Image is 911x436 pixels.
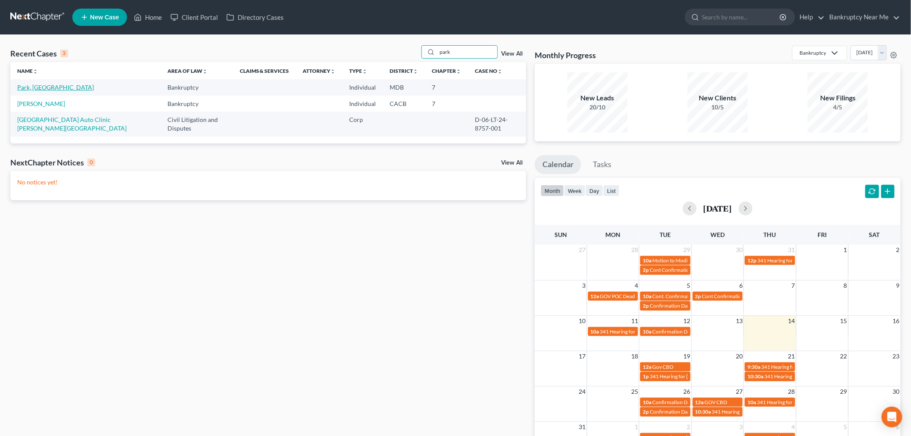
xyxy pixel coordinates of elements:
h3: Monthly Progress [535,50,596,60]
button: week [564,185,586,196]
td: Civil Litigation and Disputes [161,112,233,136]
span: 12 [683,316,691,326]
input: Search by name... [437,46,497,58]
i: unfold_more [498,69,503,74]
span: 22 [840,351,848,361]
span: 12a [695,399,704,405]
span: 3 [738,422,744,432]
span: 12a [591,293,599,299]
span: 13 [735,316,744,326]
div: 10/5 [688,103,748,112]
td: 7 [425,96,468,112]
span: 10a [643,257,651,264]
span: 16 [892,316,901,326]
td: Bankruptcy [161,79,233,95]
input: Search by name... [702,9,781,25]
i: unfold_more [331,69,336,74]
span: 2 [896,245,901,255]
span: 10:30a [747,373,763,380]
span: 30 [735,245,744,255]
span: 341 Hearing for [PERSON_NAME] [757,399,834,405]
span: 19 [683,351,691,361]
span: Cont Confirmation [702,293,745,299]
div: Bankruptcy [799,49,826,56]
td: Individual [343,96,383,112]
span: 341 Hearing for [PERSON_NAME] [757,257,834,264]
span: Cont Confirmation hearing [650,267,710,273]
button: day [586,185,603,196]
div: Open Intercom Messenger [882,407,902,427]
span: 7 [791,280,796,291]
span: Confirmation Date for [PERSON_NAME] [652,328,744,335]
span: Cont. Confirmation [652,293,696,299]
td: 7 [425,79,468,95]
span: 10a [643,399,651,405]
span: 10a [643,293,651,299]
span: 2p [643,302,649,309]
a: [PERSON_NAME] [17,100,65,107]
span: 12a [643,364,651,370]
td: Individual [343,79,383,95]
td: CACB [383,96,425,112]
span: 29 [840,386,848,397]
i: unfold_more [456,69,462,74]
span: Sat [869,231,880,238]
a: Client Portal [166,9,222,25]
span: 18 [630,351,639,361]
a: View All [501,51,523,57]
a: Attorneyunfold_more [303,68,336,74]
span: 24 [578,386,587,397]
span: 21 [787,351,796,361]
a: Home [130,9,166,25]
span: Sun [555,231,567,238]
span: 30 [892,386,901,397]
span: GOV POC Deadline [600,293,644,299]
a: Area of Lawunfold_more [167,68,208,74]
span: 25 [630,386,639,397]
span: 9:30a [747,364,760,370]
span: 2p [643,267,649,273]
i: unfold_more [33,69,38,74]
div: New Clients [688,93,748,103]
span: 10a [591,328,599,335]
span: 2p [643,408,649,415]
span: 20 [735,351,744,361]
span: 10 [578,316,587,326]
span: 23 [892,351,901,361]
span: 3 [582,280,587,291]
a: Directory Cases [222,9,288,25]
a: Typeunfold_more [350,68,368,74]
span: 5 [686,280,691,291]
span: 10a [643,328,651,335]
a: Case Nounfold_more [475,68,503,74]
a: Districtunfold_more [390,68,418,74]
span: Confirmation Date for [PERSON_NAME] & [PERSON_NAME] [650,302,787,309]
span: Thu [764,231,776,238]
a: Nameunfold_more [17,68,38,74]
span: GOV CBD [705,399,728,405]
span: 17 [578,351,587,361]
span: 31 [787,245,796,255]
span: 1 [634,422,639,432]
span: Gov CBD [652,364,673,370]
a: Chapterunfold_more [432,68,462,74]
span: 341 Hearing for [PERSON_NAME] [650,373,727,380]
a: Tasks [585,155,619,174]
span: 341 Hearing for [PERSON_NAME][GEOGRAPHIC_DATA] [712,408,841,415]
h2: [DATE] [703,204,732,213]
i: unfold_more [413,69,418,74]
span: 2p [695,293,701,299]
div: Recent Cases [10,48,68,59]
button: month [541,185,564,196]
span: 27 [735,386,744,397]
th: Claims & Services [233,62,296,79]
span: 29 [683,245,691,255]
span: 9 [896,280,901,291]
span: 8 [843,280,848,291]
span: 1 [843,245,848,255]
span: 1p [643,373,649,380]
span: 14 [787,316,796,326]
span: 341 Hearing for [PERSON_NAME] [600,328,677,335]
td: Bankruptcy [161,96,233,112]
i: unfold_more [202,69,208,74]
